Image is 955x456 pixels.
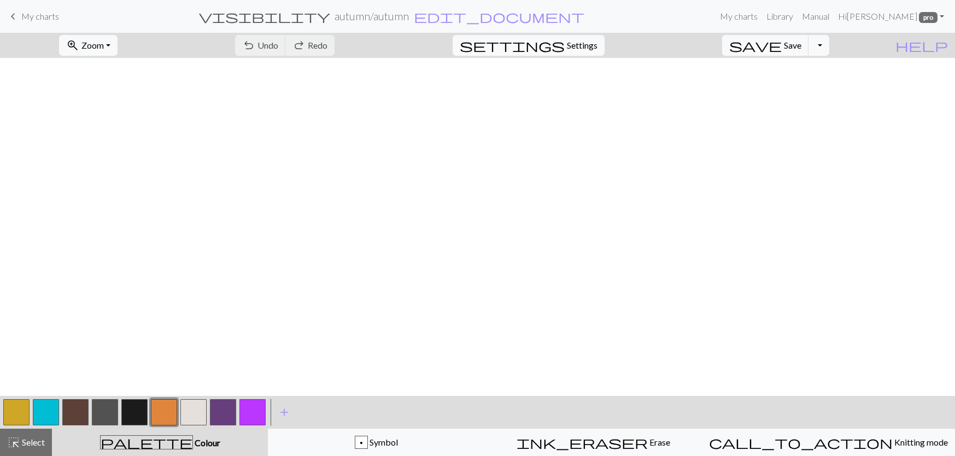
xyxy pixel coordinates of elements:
span: Save [784,40,801,50]
button: SettingsSettings [453,35,605,56]
span: zoom_in [66,38,79,53]
a: My charts [716,5,762,27]
span: call_to_action [709,435,893,450]
span: save [729,38,782,53]
button: Save [722,35,809,56]
span: help [895,38,948,53]
span: Erase [648,437,670,447]
span: keyboard_arrow_left [7,9,20,24]
h2: autumn / autumn [335,10,409,22]
span: pro [919,12,938,23]
button: Erase [485,429,702,456]
span: Zoom [81,40,104,50]
span: Knitting mode [893,437,948,447]
span: highlight_alt [7,435,20,450]
span: ink_eraser [517,435,648,450]
span: Symbol [368,437,398,447]
button: Knitting mode [702,429,955,456]
span: Settings [567,39,597,52]
span: My charts [21,11,59,21]
button: Colour [52,429,268,456]
i: Settings [460,39,565,52]
a: Library [762,5,798,27]
span: visibility [199,9,330,24]
div: p [355,436,367,449]
span: edit_document [414,9,584,24]
button: Zoom [59,35,118,56]
span: palette [101,435,192,450]
span: add [278,405,291,420]
span: settings [460,38,565,53]
button: p Symbol [268,429,485,456]
span: Select [20,437,45,447]
a: Manual [798,5,834,27]
a: My charts [7,7,59,26]
span: Colour [193,437,220,448]
a: Hi[PERSON_NAME] pro [834,5,948,27]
